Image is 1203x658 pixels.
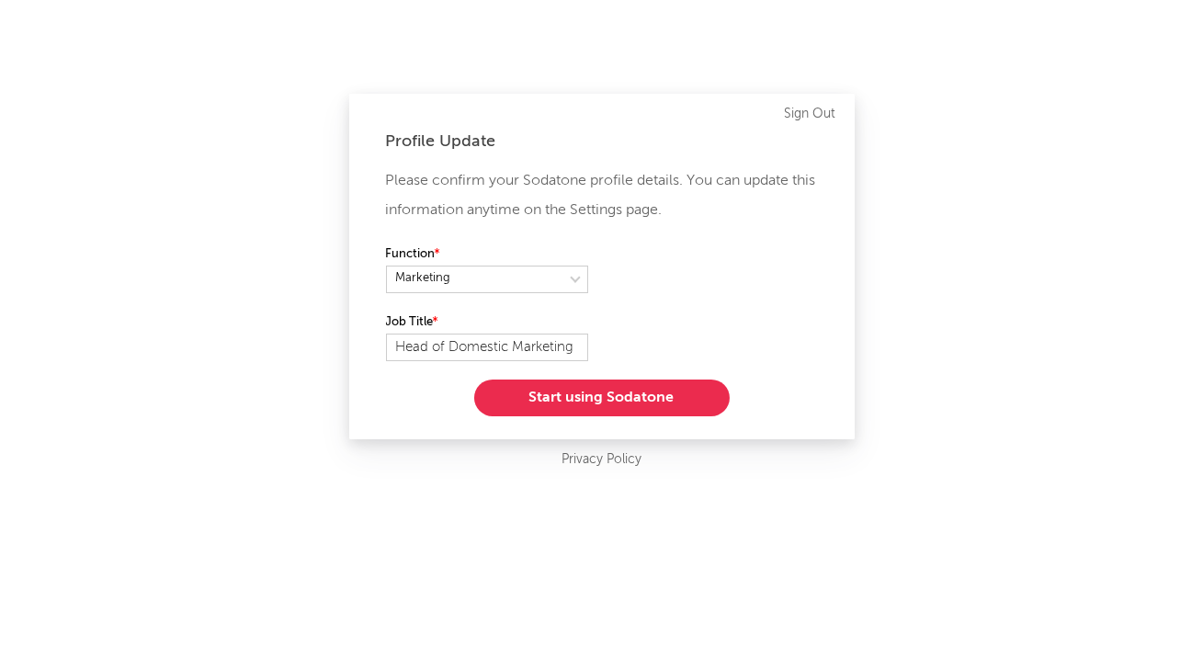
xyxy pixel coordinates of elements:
p: Please confirm your Sodatone profile details. You can update this information anytime on the Sett... [386,166,818,225]
label: Job Title [386,312,588,334]
button: Start using Sodatone [474,380,730,416]
div: Profile Update [386,130,818,153]
label: Function [386,244,588,266]
a: Sign Out [785,103,836,125]
a: Privacy Policy [562,448,641,471]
